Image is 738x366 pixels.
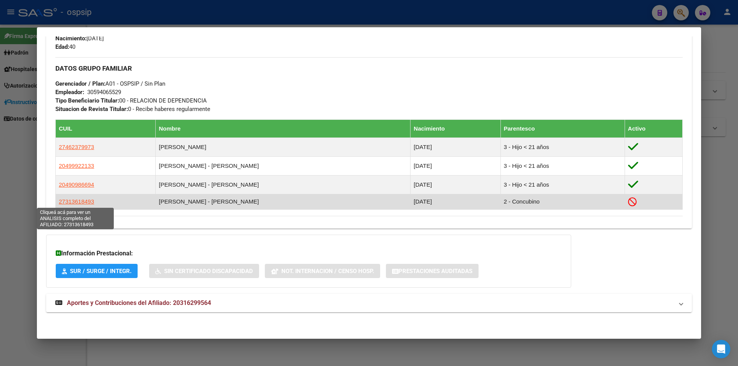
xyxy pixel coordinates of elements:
[386,264,479,278] button: Prestaciones Auditadas
[55,43,69,50] strong: Edad:
[500,175,625,194] td: 3 - Hijo < 21 años
[156,137,411,156] td: [PERSON_NAME]
[500,137,625,156] td: 3 - Hijo < 21 años
[411,137,500,156] td: [DATE]
[55,97,119,104] strong: Tipo Beneficiario Titular:
[500,156,625,175] td: 3 - Hijo < 21 años
[156,175,411,194] td: [PERSON_NAME] - [PERSON_NAME]
[55,97,207,104] span: 00 - RELACION DE DEPENDENCIA
[56,119,156,137] th: CUIL
[399,268,472,275] span: Prestaciones Auditadas
[55,35,86,42] strong: Nacimiento:
[500,194,625,209] td: 2 - Concubino
[149,264,259,278] button: Sin Certificado Discapacidad
[67,299,211,306] span: Aportes y Contribuciones del Afiliado: 20316299564
[59,198,94,205] span: 27313618493
[56,249,562,258] h3: Información Prestacional:
[500,119,625,137] th: Parentesco
[625,119,682,137] th: Activo
[411,156,500,175] td: [DATE]
[55,106,128,113] strong: Situacion de Revista Titular:
[87,88,121,96] div: 30594065529
[156,194,411,209] td: [PERSON_NAME] - [PERSON_NAME]
[156,156,411,175] td: [PERSON_NAME] - [PERSON_NAME]
[59,181,94,188] span: 20490986694
[411,194,500,209] td: [DATE]
[164,268,253,275] span: Sin Certificado Discapacidad
[59,144,94,150] span: 27462379973
[281,268,374,275] span: Not. Internacion / Censo Hosp.
[55,89,84,96] strong: Empleador:
[55,43,75,50] span: 40
[46,294,692,312] mat-expansion-panel-header: Aportes y Contribuciones del Afiliado: 20316299564
[712,340,730,358] div: Open Intercom Messenger
[265,264,380,278] button: Not. Internacion / Censo Hosp.
[55,35,104,42] span: [DATE]
[55,106,210,113] span: 0 - Recibe haberes regularmente
[56,264,138,278] button: SUR / SURGE / INTEGR.
[70,268,131,275] span: SUR / SURGE / INTEGR.
[55,80,165,87] span: A01 - OSPSIP / Sin Plan
[55,64,683,73] h3: DATOS GRUPO FAMILIAR
[55,80,105,87] strong: Gerenciador / Plan:
[411,119,500,137] th: Nacimiento
[59,162,94,169] span: 20499922133
[156,119,411,137] th: Nombre
[411,175,500,194] td: [DATE]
